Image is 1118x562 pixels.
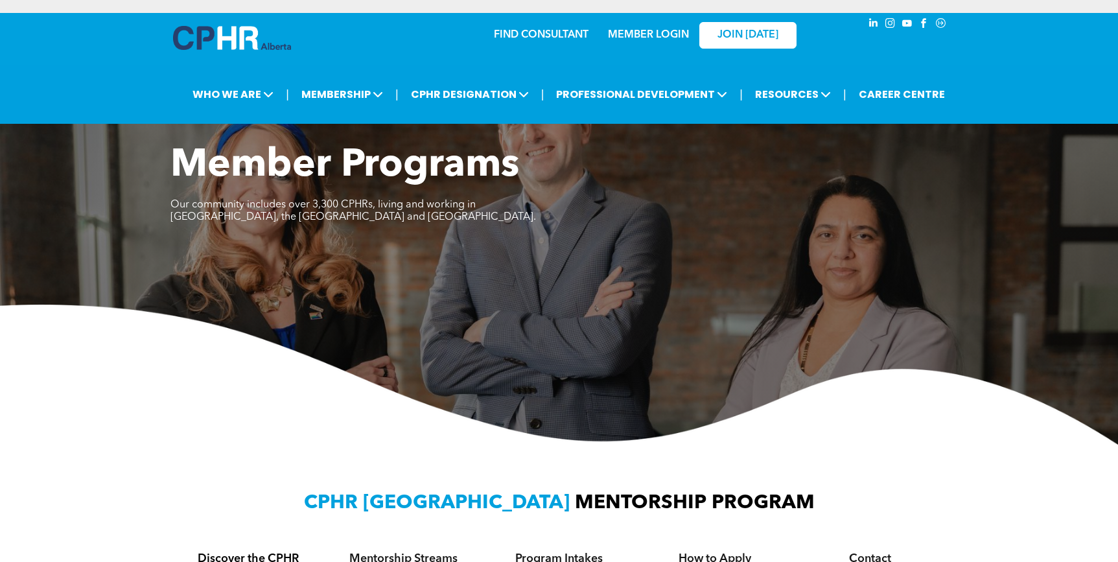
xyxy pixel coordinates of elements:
span: JOIN [DATE] [717,29,778,41]
a: youtube [900,16,914,34]
a: Social network [934,16,948,34]
span: Our community includes over 3,300 CPHRs, living and working in [GEOGRAPHIC_DATA], the [GEOGRAPHIC... [170,200,536,222]
a: instagram [883,16,898,34]
span: RESOURCES [751,82,835,106]
span: CPHR DESIGNATION [407,82,533,106]
span: PROFESSIONAL DEVELOPMENT [552,82,731,106]
span: Member Programs [170,146,519,185]
a: linkedin [867,16,881,34]
li: | [286,81,289,108]
span: MEMBERSHIP [297,82,387,106]
li: | [740,81,743,108]
a: FIND CONSULTANT [494,30,588,40]
a: MEMBER LOGIN [608,30,689,40]
li: | [395,81,399,108]
span: WHO WE ARE [189,82,277,106]
a: JOIN [DATE] [699,22,797,49]
a: facebook [917,16,931,34]
li: | [843,81,846,108]
li: | [541,81,544,108]
span: MENTORSHIP PROGRAM [575,493,815,513]
a: CAREER CENTRE [855,82,949,106]
span: CPHR [GEOGRAPHIC_DATA] [304,493,570,513]
img: A blue and white logo for cp alberta [173,26,291,50]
